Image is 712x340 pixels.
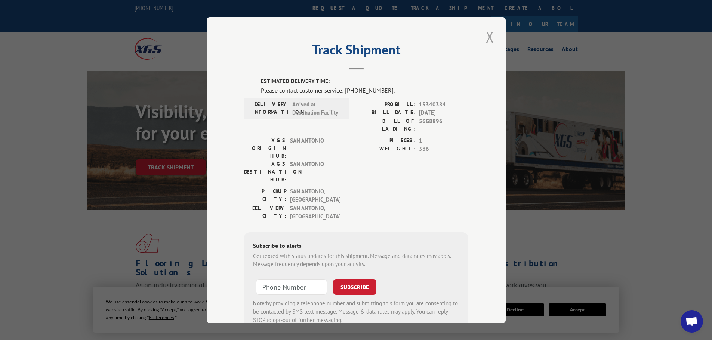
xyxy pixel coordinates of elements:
[244,44,468,59] h2: Track Shipment
[333,279,376,294] button: SUBSCRIBE
[261,77,468,86] label: ESTIMATED DELIVERY TIME:
[261,85,468,94] div: Please contact customer service: [PHONE_NUMBER].
[290,160,340,183] span: SAN ANTONIO
[356,145,415,153] label: WEIGHT:
[484,26,496,47] button: Close modal
[356,100,415,109] label: PROBILL:
[244,204,286,221] label: DELIVERY CITY:
[419,109,468,117] span: [DATE]
[292,100,343,117] span: Arrived at Destination Facility
[290,136,340,160] span: SAN ANTONIO
[256,279,327,294] input: Phone Number
[419,136,468,145] span: 1
[253,241,459,252] div: Subscribe to alerts
[290,204,340,221] span: SAN ANTONIO , [GEOGRAPHIC_DATA]
[419,145,468,153] span: 386
[356,109,415,117] label: BILL DATE:
[356,136,415,145] label: PIECES:
[244,160,286,183] label: XGS DESTINATION HUB:
[681,310,703,333] a: Open chat
[356,117,415,132] label: BILL OF LADING:
[244,187,286,204] label: PICKUP CITY:
[419,100,468,109] span: 15340384
[253,252,459,268] div: Get texted with status updates for this shipment. Message and data rates may apply. Message frequ...
[419,117,468,132] span: 56G8896
[253,299,459,324] div: by providing a telephone number and submitting this form you are consenting to be contacted by SM...
[253,299,266,306] strong: Note:
[290,187,340,204] span: SAN ANTONIO , [GEOGRAPHIC_DATA]
[244,136,286,160] label: XGS ORIGIN HUB:
[246,100,289,117] label: DELIVERY INFORMATION:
